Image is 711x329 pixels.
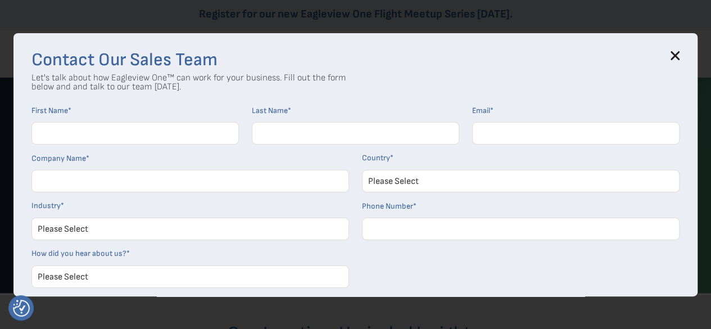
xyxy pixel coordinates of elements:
h3: Contact Our Sales Team [31,51,680,69]
img: Revisit consent button [13,300,30,317]
span: Company Name [31,154,86,163]
button: Consent Preferences [13,300,30,317]
span: Country [362,153,390,163]
span: First Name [31,106,68,115]
span: Email [472,106,490,115]
span: How did you hear about us? [31,249,126,258]
span: Industry [31,201,61,210]
span: Last Name [252,106,288,115]
span: Phone Number [362,201,413,211]
p: Let's talk about how Eagleview One™ can work for your business. Fill out the form below and and t... [31,74,346,92]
